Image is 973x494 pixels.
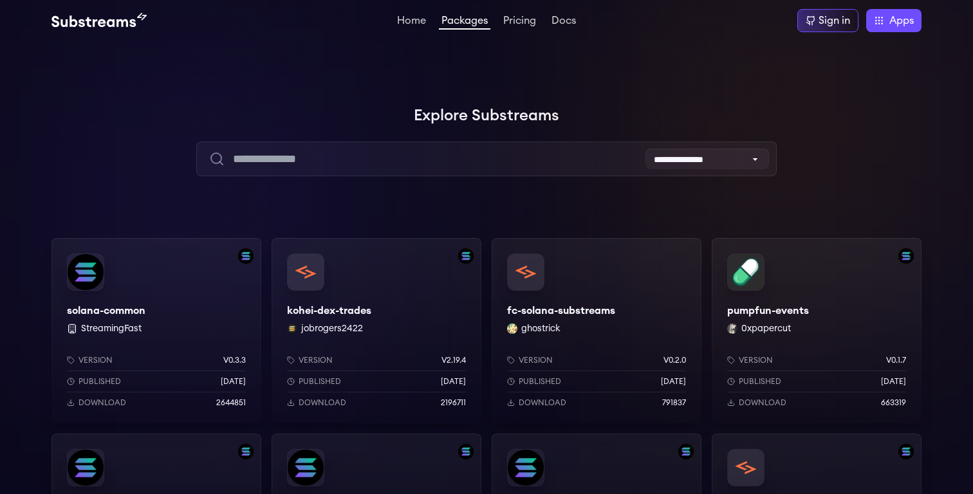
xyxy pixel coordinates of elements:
[678,444,694,459] img: Filter by solana network
[299,376,341,387] p: Published
[741,322,791,335] button: 0xpapercut
[221,376,246,387] p: [DATE]
[79,376,121,387] p: Published
[223,355,246,365] p: v0.3.3
[819,13,850,28] div: Sign in
[441,376,466,387] p: [DATE]
[272,238,481,423] a: Filter by solana networkkohei-dex-tradeskohei-dex-tradesjobrogers2422 jobrogers2422Versionv2.19.4...
[79,355,113,365] p: Version
[394,15,429,28] a: Home
[519,376,561,387] p: Published
[238,444,254,459] img: Filter by solana network
[458,248,474,264] img: Filter by solana network
[881,398,906,408] p: 663319
[299,355,333,365] p: Version
[881,376,906,387] p: [DATE]
[519,355,553,365] p: Version
[501,15,539,28] a: Pricing
[521,322,561,335] button: ghostrick
[663,355,686,365] p: v0.2.0
[51,238,261,423] a: Filter by solana networksolana-commonsolana-common StreamingFastVersionv0.3.3Published[DATE]Downl...
[51,103,922,129] h1: Explore Substreams
[439,15,490,30] a: Packages
[51,13,147,28] img: Substream's logo
[299,398,346,408] p: Download
[662,398,686,408] p: 791837
[739,398,786,408] p: Download
[661,376,686,387] p: [DATE]
[458,444,474,459] img: Filter by solana network
[519,398,566,408] p: Download
[898,248,914,264] img: Filter by solana network
[739,355,773,365] p: Version
[889,13,914,28] span: Apps
[492,238,701,423] a: fc-solana-substreamsfc-solana-substreamsghostrick ghostrickVersionv0.2.0Published[DATE]Download79...
[549,15,579,28] a: Docs
[898,444,914,459] img: Filter by solana network
[886,355,906,365] p: v0.1.7
[81,322,142,335] button: StreamingFast
[238,248,254,264] img: Filter by solana network
[79,398,126,408] p: Download
[441,355,466,365] p: v2.19.4
[301,322,363,335] button: jobrogers2422
[739,376,781,387] p: Published
[441,398,466,408] p: 2196711
[216,398,246,408] p: 2644851
[712,238,922,423] a: Filter by solana networkpumpfun-eventspumpfun-events0xpapercut 0xpapercutVersionv0.1.7Published[D...
[797,9,858,32] a: Sign in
